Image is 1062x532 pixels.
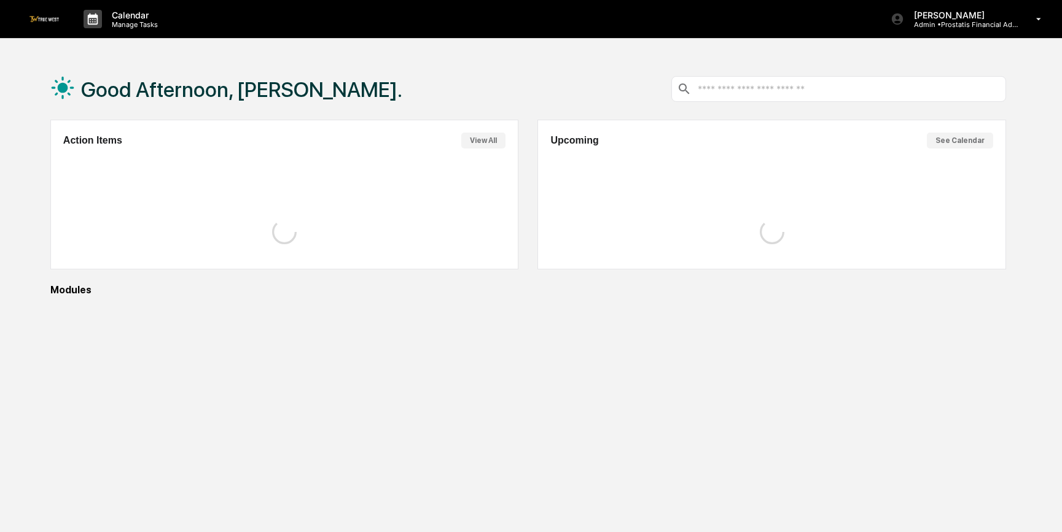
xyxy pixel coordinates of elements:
[102,10,164,20] p: Calendar
[904,20,1018,29] p: Admin • Prostatis Financial Advisors
[29,16,59,21] img: logo
[461,133,506,148] button: View All
[550,135,598,146] h2: Upcoming
[904,10,1018,20] p: [PERSON_NAME]
[102,20,164,29] p: Manage Tasks
[927,133,993,148] button: See Calendar
[81,77,402,102] h1: Good Afternoon, [PERSON_NAME].
[63,135,122,146] h2: Action Items
[50,284,1006,296] div: Modules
